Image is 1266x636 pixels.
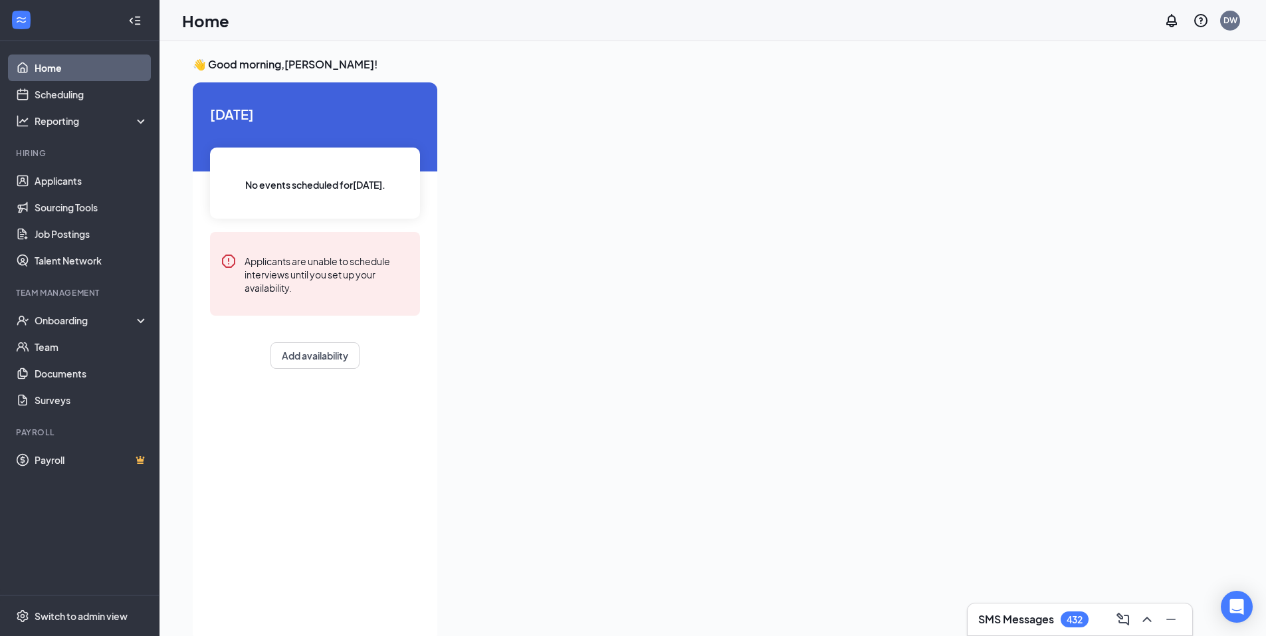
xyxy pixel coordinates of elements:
[978,612,1054,627] h3: SMS Messages
[1067,614,1083,625] div: 432
[35,334,148,360] a: Team
[210,104,420,124] span: [DATE]
[35,247,148,274] a: Talent Network
[1163,611,1179,627] svg: Minimize
[221,253,237,269] svg: Error
[15,13,28,27] svg: WorkstreamLogo
[193,57,1192,72] h3: 👋 Good morning, [PERSON_NAME] !
[35,167,148,194] a: Applicants
[1160,609,1182,630] button: Minimize
[35,360,148,387] a: Documents
[1115,611,1131,627] svg: ComposeMessage
[16,609,29,623] svg: Settings
[245,177,385,192] span: No events scheduled for [DATE] .
[16,314,29,327] svg: UserCheck
[1136,609,1158,630] button: ChevronUp
[16,287,146,298] div: Team Management
[35,387,148,413] a: Surveys
[35,194,148,221] a: Sourcing Tools
[270,342,360,369] button: Add availability
[35,447,148,473] a: PayrollCrown
[16,148,146,159] div: Hiring
[1112,609,1134,630] button: ComposeMessage
[35,609,128,623] div: Switch to admin view
[16,114,29,128] svg: Analysis
[1164,13,1180,29] svg: Notifications
[128,14,142,27] svg: Collapse
[16,427,146,438] div: Payroll
[35,221,148,247] a: Job Postings
[245,253,409,294] div: Applicants are unable to schedule interviews until you set up your availability.
[182,9,229,32] h1: Home
[1193,13,1209,29] svg: QuestionInfo
[35,54,148,81] a: Home
[35,114,149,128] div: Reporting
[1223,15,1237,26] div: DW
[35,81,148,108] a: Scheduling
[35,314,137,327] div: Onboarding
[1139,611,1155,627] svg: ChevronUp
[1221,591,1253,623] div: Open Intercom Messenger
